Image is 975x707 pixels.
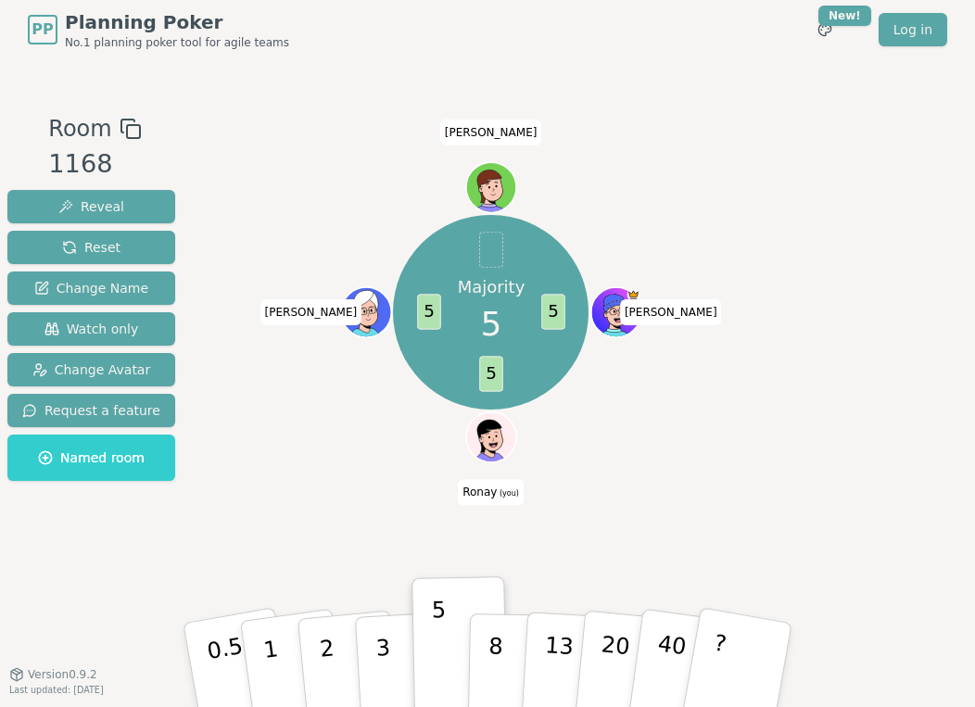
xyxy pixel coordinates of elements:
[9,685,104,695] span: Last updated: [DATE]
[32,19,53,41] span: PP
[7,190,175,223] button: Reveal
[440,119,542,145] span: Click to change your name
[7,394,175,427] button: Request a feature
[48,112,111,145] span: Room
[480,298,501,348] span: 5
[9,667,97,682] button: Version0.9.2
[818,6,871,26] div: New!
[38,448,145,467] span: Named room
[48,145,141,183] div: 1168
[417,295,440,330] span: 5
[22,401,160,420] span: Request a feature
[541,295,564,330] span: 5
[32,360,151,379] span: Change Avatar
[808,13,842,46] button: New!
[458,479,524,505] span: Click to change your name
[7,353,175,386] button: Change Avatar
[479,357,502,392] span: 5
[34,279,148,297] span: Change Name
[7,231,175,264] button: Reset
[457,275,525,298] p: Majority
[7,271,175,305] button: Change Name
[58,197,124,216] span: Reveal
[65,9,289,35] span: Planning Poker
[44,320,139,338] span: Watch only
[28,667,97,682] span: Version 0.9.2
[879,13,947,46] a: Log in
[7,312,175,346] button: Watch only
[28,9,289,50] a: PPPlanning PokerNo.1 planning poker tool for agile teams
[7,435,175,481] button: Named room
[497,489,519,498] span: (you)
[620,299,722,325] span: Click to change your name
[62,238,120,257] span: Reset
[432,597,448,697] p: 5
[65,35,289,50] span: No.1 planning poker tool for agile teams
[627,288,639,301] span: jimmy is the host
[260,299,362,325] span: Click to change your name
[467,413,514,461] button: Click to change your avatar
